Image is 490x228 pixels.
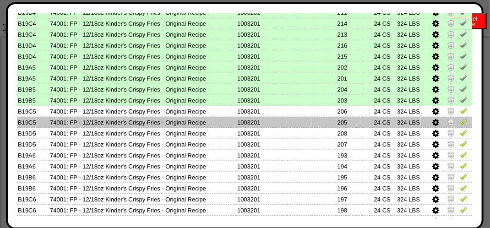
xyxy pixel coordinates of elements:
td: 1003201 [236,161,287,172]
img: Verify Pick [460,118,467,125]
td: 24 CS [362,117,392,128]
td: 324 LBS [392,117,421,128]
td: 24 CS [362,205,392,216]
td: 74001: FP - 12/18oz Kinder's Crispy Fries - Original Recipe [49,62,236,73]
td: 24 CS [362,29,392,40]
td: 24 CS [362,84,392,95]
td: 204 [337,84,362,95]
img: Un-Verify Pick [460,63,467,71]
td: 324 LBS [392,150,421,161]
img: Un-Verify Pick [460,52,467,60]
td: 324 LBS [392,95,421,106]
td: 24 CS [362,62,392,73]
td: 1003201 [236,172,287,183]
td: 216 [337,40,362,51]
td: 1003201 [236,128,287,139]
td: 207 [337,139,362,150]
td: 74001: FP - 12/18oz Kinder's Crispy Fries - Original Recipe [49,194,236,205]
img: Zero Item and Verify [447,118,455,125]
img: Verify Pick [460,140,467,147]
img: Verify Pick [460,107,467,114]
td: 74001: FP - 12/18oz Kinder's Crispy Fries - Original Recipe [49,51,236,62]
td: B19D5 [17,139,49,150]
td: 324 LBS [392,205,421,216]
td: 74001: FP - 12/18oz Kinder's Crispy Fries - Original Recipe [49,106,236,117]
td: 74001: FP - 12/18oz Kinder's Crispy Fries - Original Recipe [49,128,236,139]
td: 1003201 [236,18,287,29]
td: 1003201 [236,51,287,62]
td: 1003201 [236,84,287,95]
td: 74001: FP - 12/18oz Kinder's Crispy Fries - Original Recipe [49,216,236,227]
td: 203 [337,95,362,106]
td: 324 LBS [392,51,421,62]
img: Zero Item and Verify [447,217,455,224]
td: 324 LBS [392,106,421,117]
img: Verify Pick [460,217,467,224]
img: Zero Item and Verify [447,151,455,158]
td: 324 LBS [392,62,421,73]
td: B19B5 [17,84,49,95]
img: Verify Pick [460,206,467,213]
td: 24 CS [362,183,392,194]
td: 193 [337,150,362,161]
td: 194 [337,161,362,172]
td: 24 CS [362,216,392,227]
img: Verify Pick [460,195,467,202]
td: 74001: FP - 12/18oz Kinder's Crispy Fries - Original Recipe [49,18,236,29]
img: Verify Pick [460,162,467,169]
td: 74001: FP - 12/18oz Kinder's Crispy Fries - Original Recipe [49,205,236,216]
img: Zero Item and Verify [447,52,455,60]
img: Un-Verify Pick [460,41,467,49]
td: 206 [337,106,362,117]
td: 1003201 [236,73,287,84]
img: Un-Verify Pick [460,19,467,27]
td: 324 LBS [392,194,421,205]
td: 74001: FP - 12/18oz Kinder's Crispy Fries - Original Recipe [49,84,236,95]
td: B19C5 [17,106,49,117]
td: 324 LBS [392,172,421,183]
td: B19B6 [17,172,49,183]
td: 74001: FP - 12/18oz Kinder's Crispy Fries - Original Recipe [49,117,236,128]
td: 1003201 [236,117,287,128]
img: Zero Item and Verify [447,19,455,27]
td: B19B6 [17,183,49,194]
td: 213 [337,29,362,40]
td: 74001: FP - 12/18oz Kinder's Crispy Fries - Original Recipe [49,29,236,40]
img: Zero Item and Verify [447,173,455,180]
td: 74001: FP - 12/18oz Kinder's Crispy Fries - Original Recipe [49,183,236,194]
td: B19B5 [17,95,49,106]
td: B19A5 [17,73,49,84]
td: 324 LBS [392,139,421,150]
img: Zero Item and Verify [447,140,455,147]
td: B19C6 [17,194,49,205]
td: 202 [337,62,362,73]
td: 324 LBS [392,29,421,40]
td: 208 [337,128,362,139]
td: 1003201 [236,216,287,227]
img: Verify Pick [460,173,467,180]
td: 1003201 [236,183,287,194]
img: Zero Item and Verify [447,184,455,191]
img: Zero Item and Verify [447,30,455,38]
td: 74001: FP - 12/18oz Kinder's Crispy Fries - Original Recipe [49,172,236,183]
td: B19A6 [17,161,49,172]
td: 24 CS [362,40,392,51]
td: 24 CS [362,150,392,161]
td: B19D6 [17,216,49,227]
img: Zero Item and Verify [447,63,455,71]
td: 198 [337,205,362,216]
img: Un-Verify Pick [460,74,467,81]
td: 1003201 [236,95,287,106]
img: Un-Verify Pick [460,96,467,103]
img: Zero Item and Verify [447,74,455,81]
td: 324 LBS [392,183,421,194]
td: B19A6 [17,150,49,161]
td: 196 [337,183,362,194]
td: 1003201 [236,40,287,51]
td: 24 CS [362,161,392,172]
img: Zero Item and Verify [447,195,455,202]
td: 1003201 [236,139,287,150]
td: 324 LBS [392,84,421,95]
td: 24 CS [362,18,392,29]
td: 24 CS [362,172,392,183]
